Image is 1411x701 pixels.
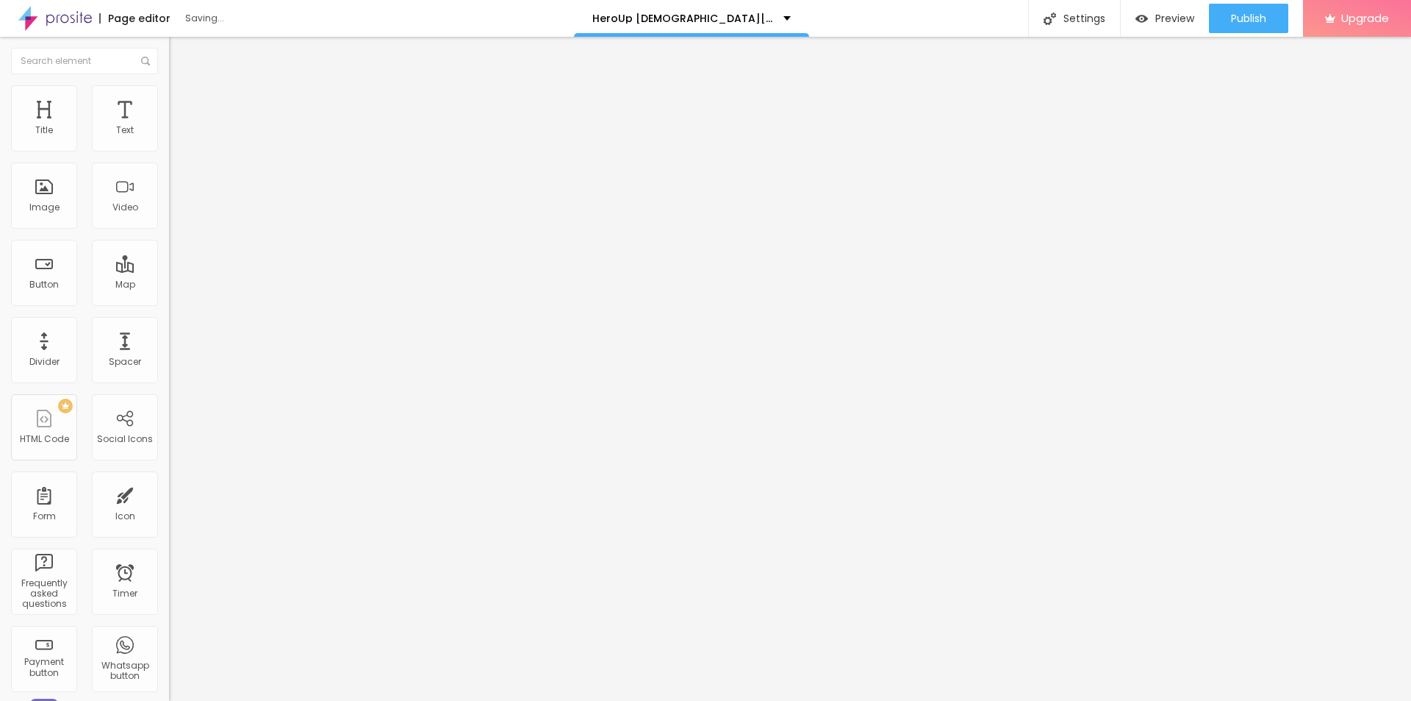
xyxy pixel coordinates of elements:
div: Button [29,280,59,290]
span: Publish [1231,13,1266,24]
button: Publish [1209,4,1288,33]
div: Image [29,202,60,213]
div: HTML Code [20,434,69,444]
div: Saving... [185,14,354,23]
div: Divider [29,357,60,367]
div: Timer [112,588,137,599]
div: Page editor [99,13,170,24]
button: Preview [1121,4,1209,33]
div: Video [112,202,138,213]
img: Icone [141,57,150,65]
span: Preview [1155,13,1194,24]
span: Upgrade [1341,12,1389,24]
iframe: Editor [169,37,1411,701]
div: Text [116,125,134,135]
div: Social Icons [97,434,153,444]
input: Search element [11,48,158,74]
div: Whatsapp button [96,661,154,682]
img: Icone [1044,13,1056,25]
div: Title [35,125,53,135]
div: Payment button [15,657,73,678]
p: HeroUp [DEMOGRAPHIC_DATA][MEDICAL_DATA] [592,13,772,24]
div: Icon [115,511,135,522]
div: Form [33,511,56,522]
img: view-1.svg [1135,13,1148,25]
div: Map [115,280,135,290]
div: Frequently asked questions [15,578,73,610]
div: Spacer [109,357,141,367]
